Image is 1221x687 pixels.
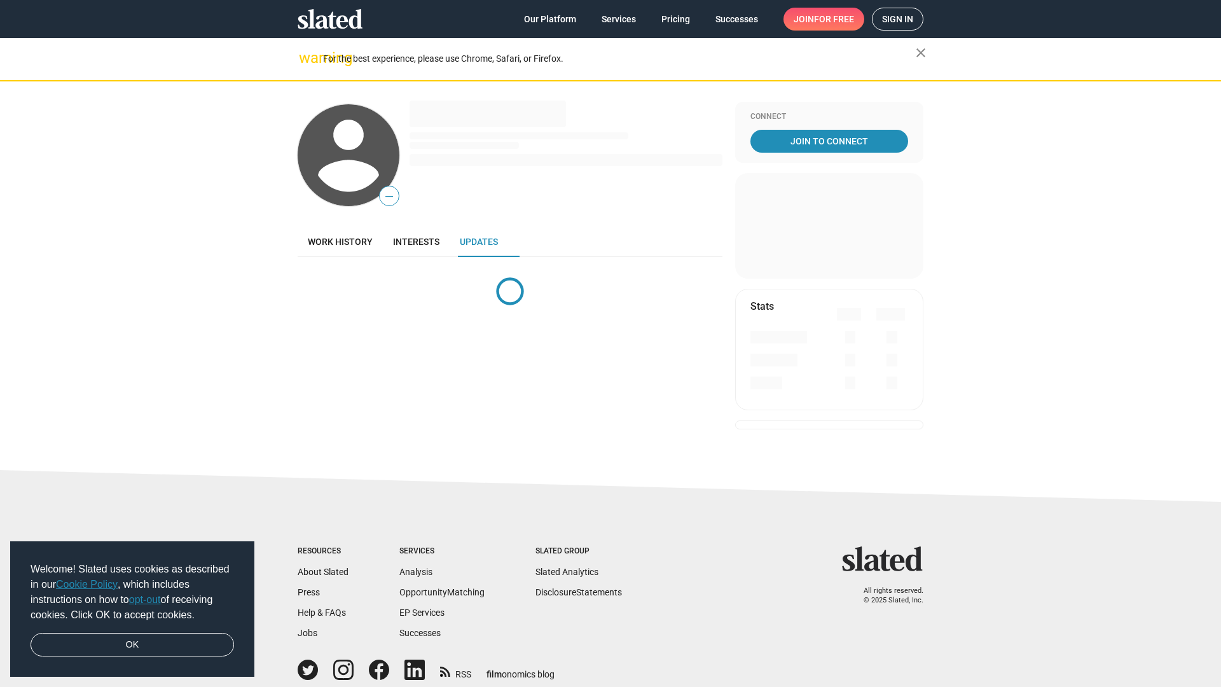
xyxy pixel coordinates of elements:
span: for free [814,8,854,31]
span: Work history [308,237,373,247]
a: Joinfor free [783,8,864,31]
a: Sign in [872,8,923,31]
a: EP Services [399,607,445,618]
a: Jobs [298,628,317,638]
a: Work history [298,226,383,257]
a: Interests [383,226,450,257]
div: Connect [750,112,908,122]
a: Press [298,587,320,597]
a: About Slated [298,567,348,577]
div: For the best experience, please use Chrome, Safari, or Firefox. [323,50,916,67]
mat-icon: warning [299,50,314,66]
span: Join [794,8,854,31]
a: Cookie Policy [56,579,118,590]
a: Updates [450,226,508,257]
span: Our Platform [524,8,576,31]
mat-icon: close [913,45,928,60]
a: Pricing [651,8,700,31]
span: Interests [393,237,439,247]
a: Our Platform [514,8,586,31]
span: film [486,669,502,679]
div: Services [399,546,485,557]
a: opt-out [129,594,161,605]
span: Join To Connect [753,130,906,153]
span: Sign in [882,8,913,30]
a: dismiss cookie message [31,633,234,657]
a: Successes [705,8,768,31]
span: Pricing [661,8,690,31]
div: cookieconsent [10,541,254,677]
a: OpportunityMatching [399,587,485,597]
a: Slated Analytics [535,567,598,577]
span: — [380,188,399,205]
a: filmonomics blog [486,658,555,681]
div: Slated Group [535,546,622,557]
div: Resources [298,546,348,557]
a: DisclosureStatements [535,587,622,597]
a: Analysis [399,567,432,577]
span: Welcome! Slated uses cookies as described in our , which includes instructions on how to of recei... [31,562,234,623]
a: Services [591,8,646,31]
a: Help & FAQs [298,607,346,618]
span: Updates [460,237,498,247]
span: Services [602,8,636,31]
a: Successes [399,628,441,638]
a: RSS [440,661,471,681]
span: Successes [715,8,758,31]
mat-card-title: Stats [750,300,774,313]
a: Join To Connect [750,130,908,153]
p: All rights reserved. © 2025 Slated, Inc. [850,586,923,605]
